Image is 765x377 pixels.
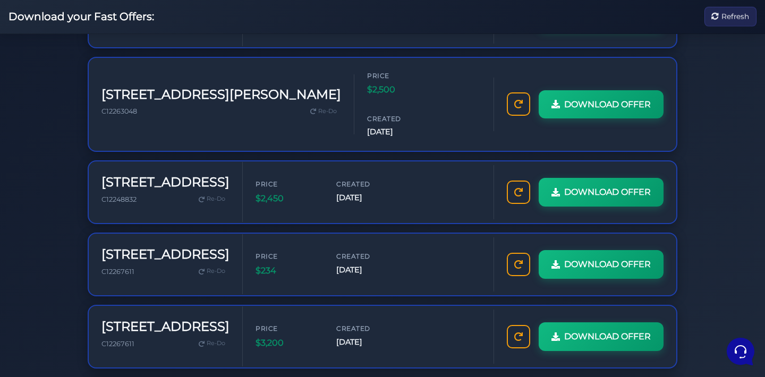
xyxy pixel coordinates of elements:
[207,339,225,348] span: Re-Do
[74,279,139,304] button: Messages
[256,336,319,350] span: $3,200
[34,76,55,98] img: dark
[256,264,319,278] span: $234
[17,149,72,157] span: Find an Answer
[704,7,756,27] button: Refresh
[17,106,195,127] button: Start a Conversation
[721,11,749,23] span: Refresh
[32,294,50,304] p: Home
[17,76,38,98] img: dark
[539,250,664,279] a: DOWNLOAD OFFER
[539,90,664,119] a: DOWNLOAD OFFER
[256,192,319,205] span: $2,450
[139,279,204,304] button: Help
[336,179,400,189] span: Created
[367,83,431,97] span: $2,500
[256,323,319,333] span: Price
[207,267,225,276] span: Re-Do
[539,322,664,351] a: DOWNLOAD OFFER
[564,98,651,112] span: DOWNLOAD OFFER
[101,87,341,102] h3: [STREET_ADDRESS][PERSON_NAME]
[367,114,431,124] span: Created
[564,330,651,344] span: DOWNLOAD OFFER
[306,105,341,118] a: Re-Do
[172,59,195,68] a: See all
[256,251,319,261] span: Price
[336,323,400,333] span: Created
[336,264,400,276] span: [DATE]
[132,149,195,157] a: Open Help Center
[8,279,74,304] button: Home
[165,294,178,304] p: Help
[8,11,154,23] h2: Download your Fast Offers:
[367,71,431,81] span: Price
[564,258,651,271] span: DOWNLOAD OFFER
[256,179,319,189] span: Price
[194,264,229,278] a: Re-Do
[101,175,229,190] h3: [STREET_ADDRESS]
[539,178,664,207] a: DOWNLOAD OFFER
[101,195,137,203] span: C12248832
[336,251,400,261] span: Created
[101,107,137,115] span: C12263048
[101,268,134,276] span: C12267611
[336,192,400,204] span: [DATE]
[8,8,178,42] h2: Hello [PERSON_NAME] 👋
[367,126,431,138] span: [DATE]
[564,185,651,199] span: DOWNLOAD OFFER
[101,319,229,335] h3: [STREET_ADDRESS]
[725,336,756,367] iframe: Customerly Messenger Launcher
[318,107,337,116] span: Re-Do
[91,294,122,304] p: Messages
[17,59,86,68] span: Your Conversations
[194,337,229,350] a: Re-Do
[194,192,229,206] a: Re-Do
[101,340,134,348] span: C12267611
[24,172,174,182] input: Search for an Article...
[76,113,149,121] span: Start a Conversation
[207,194,225,204] span: Re-Do
[336,336,400,348] span: [DATE]
[101,247,229,262] h3: [STREET_ADDRESS]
